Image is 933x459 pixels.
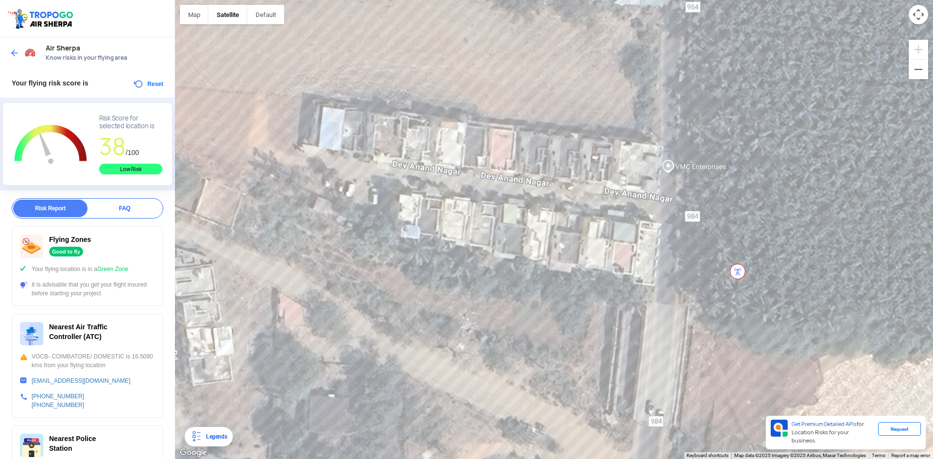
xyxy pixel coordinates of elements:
[49,323,107,340] span: Nearest Air Traffic Controller (ATC)
[177,446,209,459] a: Open this area in Google Maps (opens a new window)
[20,352,155,370] div: VOCB- COIMBATORE/ DOMESTIC is 16.5090 kms from your flying location
[49,435,96,452] span: Nearest Police Station
[792,421,857,427] span: Get Premium Detailed APIs
[20,265,155,273] div: Your flying location is in a
[10,48,19,58] img: ic_arrow_back_blue.svg
[24,47,36,58] img: Risk Scores
[32,377,130,384] a: [EMAIL_ADDRESS][DOMAIN_NAME]
[20,322,43,345] img: ic_atc.svg
[97,266,128,272] span: Green Zone
[7,7,76,30] img: ic_tgdronemaps.svg
[180,5,208,24] button: Show street map
[99,164,162,174] div: Low Risk
[872,453,885,458] a: Terms
[133,78,163,90] button: Reset
[771,420,788,437] img: Premium APIs
[12,79,88,87] span: Your flying risk score is
[13,200,87,217] div: Risk Report
[734,453,866,458] span: Map data ©2025 Imagery ©2025 Airbus, Maxar Technologies
[20,434,43,457] img: ic_police_station.svg
[878,422,921,436] div: Request
[20,235,43,258] img: ic_nofly.svg
[202,431,227,442] div: Legends
[687,452,728,459] button: Keyboard shortcuts
[10,115,91,175] g: Chart
[32,393,84,400] a: [PHONE_NUMBER]
[49,236,91,243] span: Flying Zones
[126,149,139,156] span: /100
[190,431,202,442] img: Legends
[87,200,162,217] div: FAQ
[49,247,83,256] div: Good to fly
[788,420,878,445] div: for Location Risks for your business.
[46,44,165,52] span: Air Sherpa
[32,402,84,408] a: [PHONE_NUMBER]
[20,280,155,298] div: It is advisable that you get your flight insured before starting your project
[208,5,247,24] button: Show satellite imagery
[909,5,928,24] button: Map camera controls
[891,453,930,458] a: Report a map error
[99,131,126,162] span: 38
[99,115,162,130] div: Risk Score for selected location is
[909,40,928,59] button: Zoom in
[909,60,928,79] button: Zoom out
[177,446,209,459] img: Google
[46,54,165,62] span: Know risks in your flying area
